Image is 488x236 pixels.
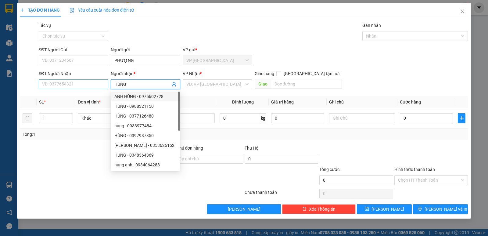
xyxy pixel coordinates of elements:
input: Ghi chú đơn hàng [170,154,243,164]
span: Giá trị hàng [271,100,294,104]
div: SĐT Người Gửi [39,46,108,53]
span: kg [260,113,266,123]
span: plus [20,8,24,12]
div: [PERSON_NAME] - 0353626152 [114,142,177,149]
label: Tác vụ [39,23,51,28]
input: VD: Bàn, Ghế [149,113,215,123]
button: delete [23,113,32,123]
span: [PERSON_NAME] [371,206,404,212]
div: Tổng: 1 [23,131,189,138]
span: TẠO ĐƠN HÀNG [20,8,60,13]
span: Thu Hộ [245,146,259,151]
strong: BIÊN NHẬN GỬI HÀNG [20,3,71,9]
button: save[PERSON_NAME] [357,204,412,214]
button: [PERSON_NAME] [207,204,281,214]
div: hùng - 0933977484 [114,122,177,129]
p: NHẬN: [2,20,89,32]
span: VP [PERSON_NAME] ([GEOGRAPHIC_DATA]) [2,20,61,32]
button: plus [458,113,465,123]
span: CÁM [70,12,80,18]
div: ANH HÙNG - 0975602728 [114,93,177,100]
span: Giao [255,79,271,89]
span: plus [458,116,465,121]
span: save [365,207,369,212]
span: Khác [81,114,140,123]
input: Ghi Chú [329,113,395,123]
img: icon [70,8,74,13]
span: GIAO: [2,40,39,45]
span: K BAO HƯ [16,40,39,45]
div: hùng - 0933977484 [111,121,180,131]
label: Gán nhãn [362,23,381,28]
div: HÙNG - 0348364369 [111,150,180,160]
label: Ghi chú đơn hàng [170,146,203,151]
div: HÙNG - 0348364369 [114,152,177,158]
div: HÙNG - 0397937350 [114,132,177,139]
div: Chưa thanh toán [244,189,319,200]
div: HÙNG - 0377126480 [114,113,177,119]
span: Xóa Thông tin [309,206,335,212]
div: HUY HÙNG - 0353626152 [111,140,180,150]
div: SĐT Người Nhận [39,70,108,77]
span: [PERSON_NAME] và In [425,206,467,212]
button: printer[PERSON_NAME] và In [413,204,468,214]
div: HÙNG - 0988321150 [114,103,177,110]
span: VP [GEOGRAPHIC_DATA] - [13,12,80,18]
th: Ghi chú [327,96,397,108]
span: Cước hàng [400,100,421,104]
p: GỬI: [2,12,89,18]
input: Dọc đường [271,79,342,89]
div: HÙNG - 0988321150 [111,101,180,111]
div: hùng anh - 0934064288 [111,160,180,170]
span: [PERSON_NAME] [33,33,70,39]
div: Người nhận [111,70,180,77]
span: [PERSON_NAME] [228,206,260,212]
label: Hình thức thanh toán [394,167,435,172]
span: Tổng cước [319,167,339,172]
div: HÙNG - 0397937350 [111,131,180,140]
button: deleteXóa Thông tin [282,204,356,214]
span: 0969447050 - [2,33,70,39]
input: 0 [271,113,324,123]
span: SL [39,100,44,104]
div: Người gửi [111,46,180,53]
span: close [460,9,465,14]
div: ANH HÙNG - 0975602728 [111,92,180,101]
span: Giao hàng [255,71,274,76]
div: HÙNG - 0377126480 [111,111,180,121]
div: VP gửi [183,46,252,53]
span: VP Nhận [183,71,200,76]
span: [GEOGRAPHIC_DATA] tận nơi [281,70,342,77]
span: user-add [172,82,177,87]
div: hùng anh - 0934064288 [114,162,177,168]
span: Định lượng [232,100,254,104]
span: delete [302,207,307,212]
span: VP Bình Phú [186,56,249,65]
span: Yêu cầu xuất hóa đơn điện tử [70,8,134,13]
button: Close [454,3,471,20]
span: Đơn vị tính [78,100,101,104]
span: printer [418,207,422,212]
